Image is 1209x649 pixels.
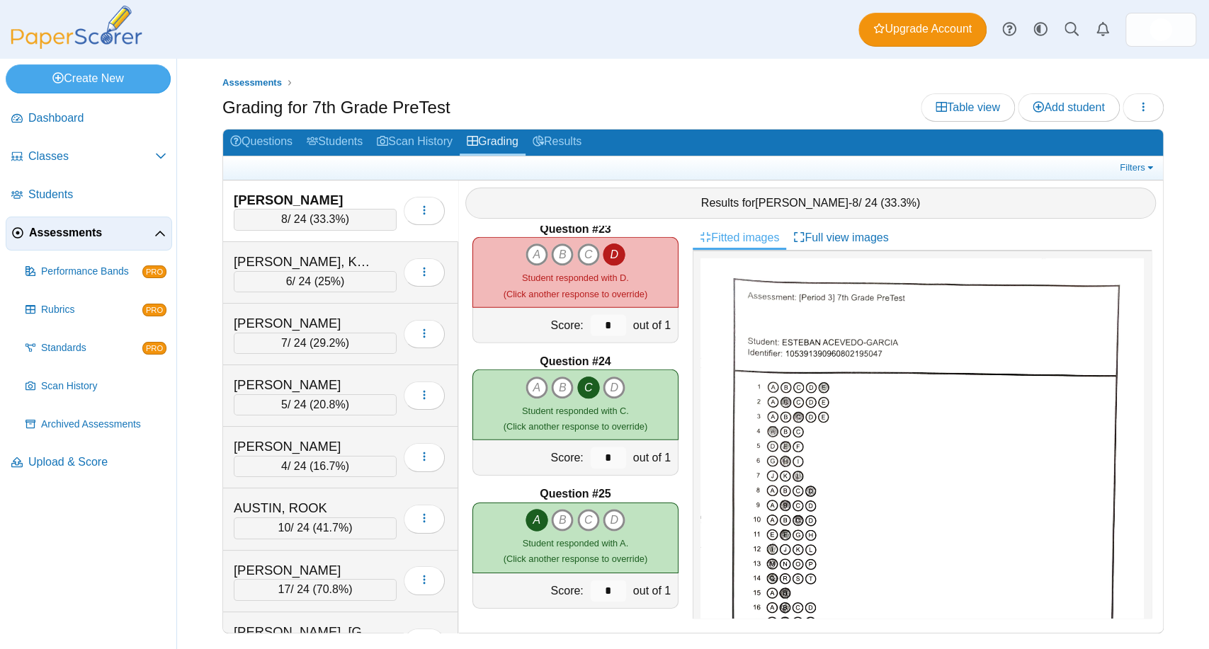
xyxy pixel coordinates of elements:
a: Dashboard [6,102,172,136]
i: A [526,243,548,266]
div: out of 1 [630,573,678,608]
img: PaperScorer [6,6,147,49]
a: Grading [460,130,526,156]
a: Create New [6,64,171,93]
div: [PERSON_NAME] [234,561,375,580]
a: Scan History [20,369,172,403]
a: Classes [6,140,172,174]
span: Students [28,187,166,202]
small: (Click another response to override) [504,406,647,432]
span: Student responded with C. [522,406,629,416]
a: Performance Bands PRO [20,255,172,289]
span: Table view [936,101,1000,113]
div: out of 1 [630,440,678,475]
a: Students [6,178,172,212]
span: Performance Bands [41,265,142,279]
span: 8 [281,213,288,225]
a: Archived Assessments [20,408,172,442]
div: [PERSON_NAME] [234,437,375,456]
span: 16.7% [313,460,345,472]
span: Archived Assessments [41,418,166,432]
a: Results [526,130,589,156]
a: Table view [921,93,1015,122]
span: 6 [286,275,293,287]
i: C [577,377,600,399]
span: Add student [1033,101,1104,113]
div: / 24 ( ) [234,456,397,477]
i: C [577,243,600,266]
i: D [603,377,625,399]
span: Casey Staggs [1150,18,1172,41]
span: 20.8% [313,398,345,410]
div: out of 1 [630,308,678,343]
span: Student responded with A. [523,538,628,549]
span: 33.3% [884,197,916,209]
a: Upgrade Account [858,13,987,47]
span: 8 [852,197,858,209]
span: 33.3% [313,213,345,225]
div: Results for - / 24 ( ) [465,188,1156,219]
small: (Click another response to override) [504,272,647,299]
span: PRO [142,342,166,355]
i: B [551,243,574,266]
i: D [603,509,625,532]
div: AUSTIN, ROOK [234,499,375,517]
h1: Grading for 7th Grade PreTest [222,96,450,120]
span: Upgrade Account [873,21,972,37]
a: Full view images [786,226,895,250]
a: Fitted images [693,226,786,250]
span: 4 [281,460,288,472]
div: [PERSON_NAME] [234,314,375,333]
span: Upload & Score [28,454,166,470]
div: / 24 ( ) [234,394,397,415]
b: Question #24 [540,354,611,369]
div: Score: [473,440,587,475]
a: Alerts [1087,14,1118,45]
span: Assessments [29,225,154,241]
a: Add student [1018,93,1119,122]
a: Standards PRO [20,331,172,365]
span: Dashboard [28,110,166,126]
span: 7 [281,337,288,349]
a: Questions [223,130,300,156]
a: Assessments [219,74,285,92]
span: 70.8% [317,583,348,595]
span: Student responded with D. [522,272,629,283]
a: Rubrics PRO [20,293,172,327]
span: Standards [41,341,142,355]
i: B [551,509,574,532]
a: Filters [1116,161,1159,175]
small: (Click another response to override) [504,538,647,564]
div: / 24 ( ) [234,517,397,539]
a: Students [300,130,370,156]
span: 41.7% [317,522,348,534]
i: A [526,377,548,399]
a: Assessments [6,217,172,251]
span: [PERSON_NAME] [755,197,848,209]
a: Upload & Score [6,446,172,480]
div: [PERSON_NAME], [GEOGRAPHIC_DATA] [234,623,375,641]
span: Scan History [41,379,166,394]
span: 17 [278,583,291,595]
div: Score: [473,308,587,343]
img: ps.jujrQmLhCdFvK8Se [1150,18,1172,41]
div: / 24 ( ) [234,579,397,600]
i: A [526,509,548,532]
a: Scan History [370,130,460,156]
b: Question #23 [540,222,611,237]
div: / 24 ( ) [234,271,397,292]
div: Score: [473,573,587,608]
a: PaperScorer [6,39,147,51]
div: [PERSON_NAME] [234,191,375,209]
b: Question #25 [540,486,611,502]
span: 10 [278,522,291,534]
div: / 24 ( ) [234,209,397,230]
span: PRO [142,265,166,278]
span: 29.2% [313,337,345,349]
a: ps.jujrQmLhCdFvK8Se [1125,13,1196,47]
span: PRO [142,304,166,316]
i: C [577,509,600,532]
i: B [551,377,574,399]
div: [PERSON_NAME], KADINCE [234,253,375,271]
div: [PERSON_NAME] [234,376,375,394]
